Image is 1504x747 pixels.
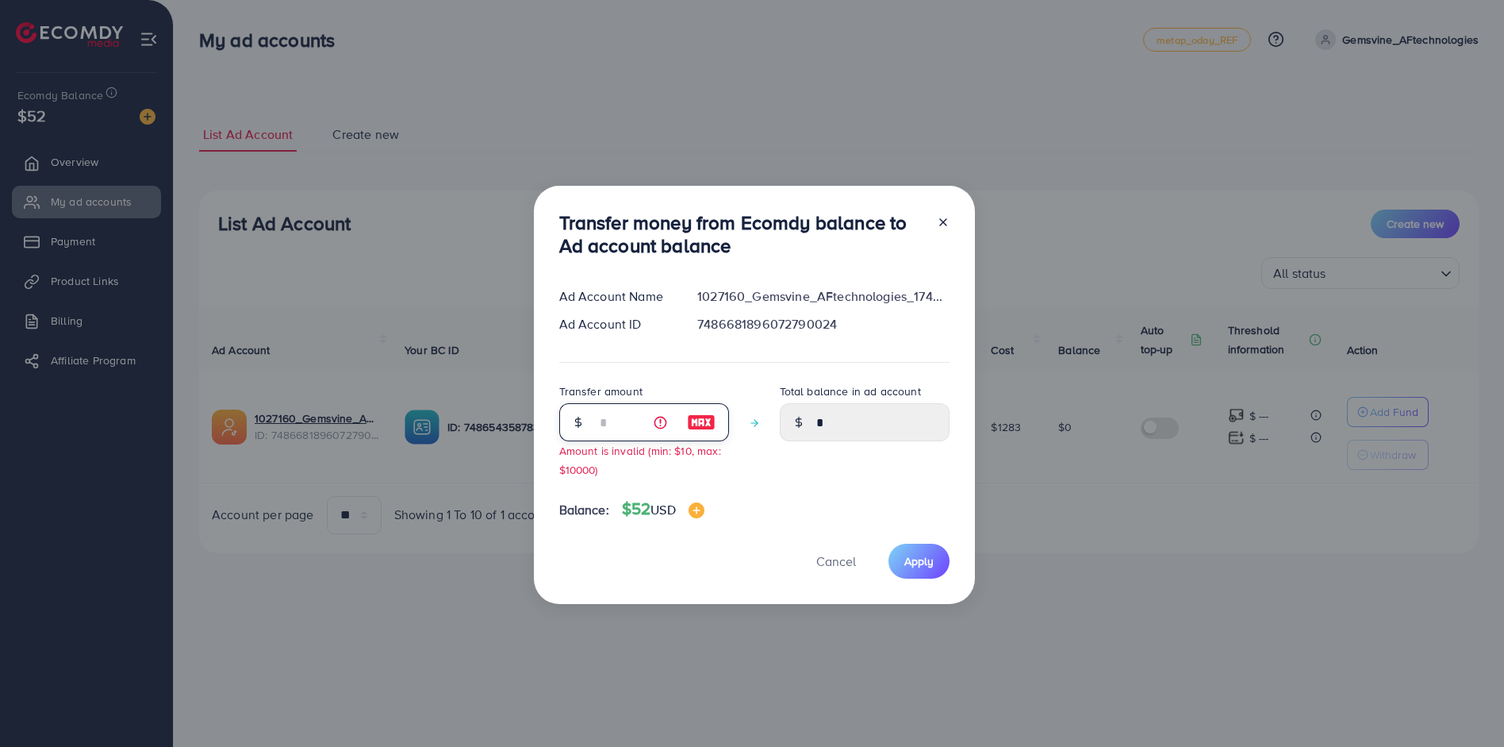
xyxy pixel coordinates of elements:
button: Cancel [796,544,876,578]
span: Cancel [816,553,856,570]
iframe: Chat [1437,676,1492,735]
label: Transfer amount [559,383,643,399]
h4: $52 [622,499,704,519]
span: USD [650,501,675,518]
div: Ad Account Name [547,287,685,306]
h3: Transfer money from Ecomdy balance to Ad account balance [559,211,924,257]
button: Apply [888,544,950,578]
div: Ad Account ID [547,315,685,333]
img: image [689,502,704,518]
span: Apply [904,553,934,569]
label: Total balance in ad account [780,383,921,399]
small: Amount is invalid (min: $10, max: $10000) [559,443,721,476]
span: Balance: [559,501,609,519]
div: 1027160_Gemsvine_AFtechnologies_1743129173105 [685,287,961,306]
img: image [687,413,716,432]
div: 7486681896072790024 [685,315,961,333]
